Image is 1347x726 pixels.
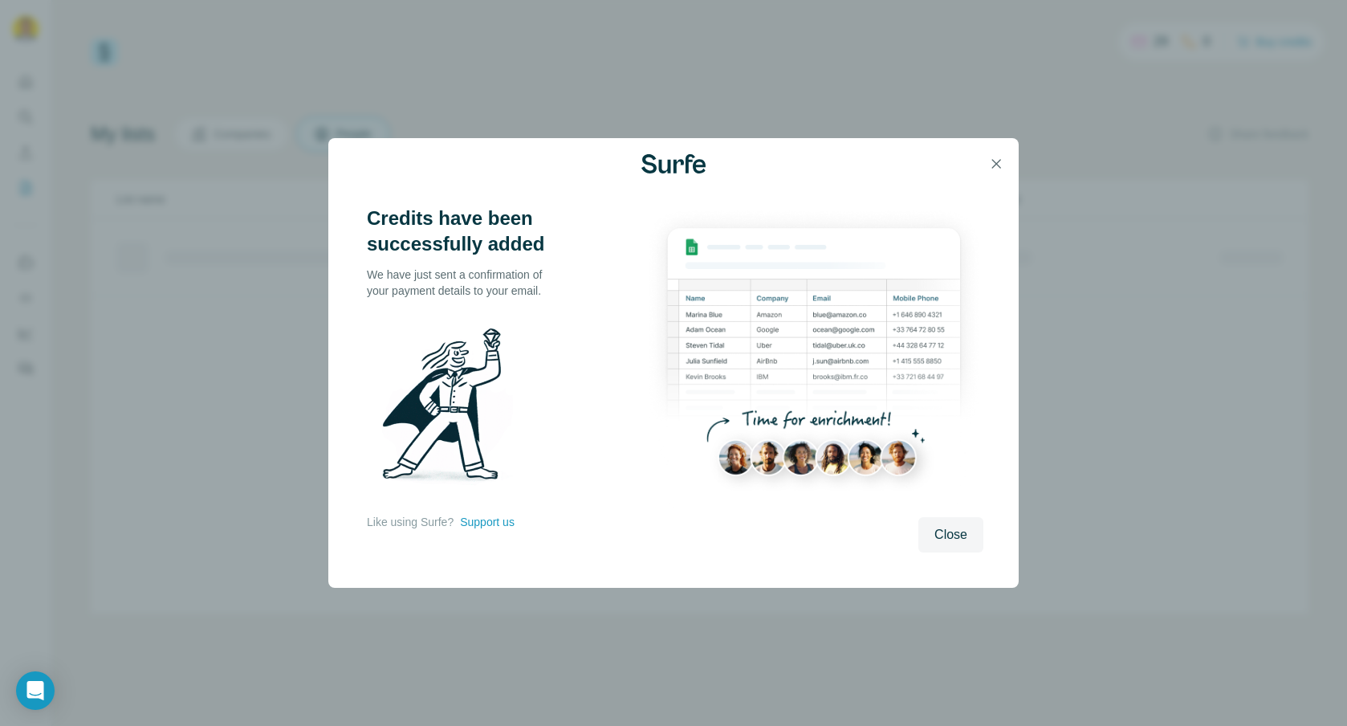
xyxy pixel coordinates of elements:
[367,514,454,530] p: Like using Surfe?
[645,206,983,507] img: Enrichment Hub - Sheet Preview
[641,154,706,173] img: Surfe Logo
[367,206,560,257] h3: Credits have been successfully added
[460,514,515,530] button: Support us
[367,318,534,498] img: Surfe Illustration - Man holding diamond
[918,517,983,553] button: Close
[367,267,560,299] p: We have just sent a confirmation of your payment details to your email.
[934,525,967,544] span: Close
[16,671,55,710] div: Open Intercom Messenger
